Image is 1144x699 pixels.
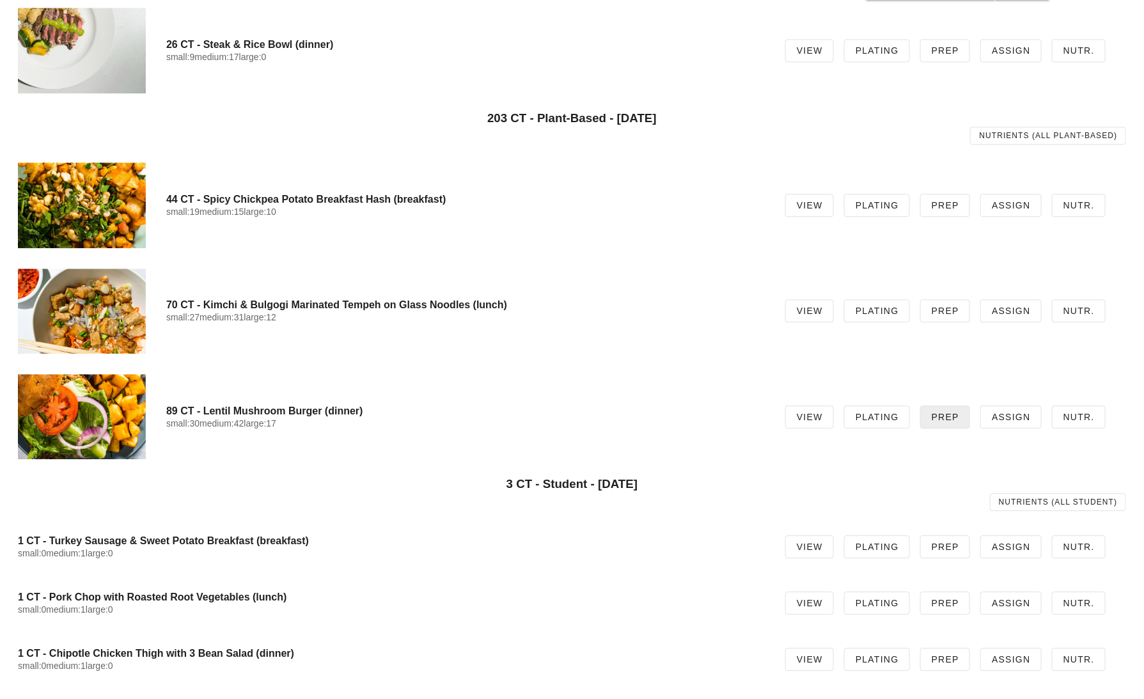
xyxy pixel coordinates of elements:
span: Plating [855,45,899,56]
span: small:0 [18,548,46,558]
span: View [796,200,823,210]
h4: 1 CT - Chipotle Chicken Thigh with 3 Bean Salad (dinner) [18,647,765,659]
a: Nutrients (all Plant-Based) [970,127,1126,145]
span: large:17 [244,418,276,428]
a: Assign [980,194,1042,217]
a: View [785,592,834,615]
h4: 89 CT - Lentil Mushroom Burger (dinner) [166,405,765,417]
span: Assign [991,542,1031,552]
a: Nutr. [1052,39,1106,62]
h4: 26 CT - Steak & Rice Bowl (dinner) [166,38,765,51]
span: medium:1 [46,661,85,671]
a: Nutr. [1052,194,1106,217]
span: small:0 [18,604,46,615]
a: View [785,648,834,671]
a: Plating [844,535,910,558]
a: Plating [844,592,910,615]
a: View [785,405,834,428]
a: View [785,535,834,558]
span: medium:1 [46,604,85,615]
span: Nutrients (all Student) [998,498,1118,507]
span: Plating [855,598,899,608]
h3: 3 CT - Student - [DATE] [18,477,1126,491]
h4: 70 CT - Kimchi & Bulgogi Marinated Tempeh on Glass Noodles (lunch) [166,299,765,311]
h4: 44 CT - Spicy Chickpea Potato Breakfast Hash (breakfast) [166,193,765,205]
span: Assign [991,200,1031,210]
span: Assign [991,412,1031,422]
h4: 1 CT - Pork Chop with Roasted Root Vegetables (lunch) [18,591,765,603]
span: Nutr. [1063,45,1095,56]
span: Nutr. [1063,542,1095,552]
a: Plating [844,648,910,671]
span: large:12 [244,312,276,322]
a: Nutrients (all Student) [990,493,1126,511]
a: Prep [920,299,970,322]
a: Assign [980,299,1042,322]
a: View [785,194,834,217]
a: Prep [920,592,970,615]
a: Prep [920,535,970,558]
span: Prep [931,598,959,608]
a: Nutr. [1052,405,1106,428]
a: Prep [920,648,970,671]
span: large:0 [86,604,113,615]
a: Plating [844,299,910,322]
a: Nutr. [1052,299,1106,322]
a: View [785,299,834,322]
span: Nutr. [1063,598,1095,608]
span: Prep [931,200,959,210]
span: Prep [931,542,959,552]
h3: 203 CT - Plant-Based - [DATE] [18,111,1126,125]
span: Nutr. [1063,412,1095,422]
a: View [785,39,834,62]
span: large:0 [86,661,113,671]
span: Assign [991,654,1031,664]
a: Assign [980,648,1042,671]
span: View [796,306,823,316]
a: Prep [920,194,970,217]
h4: 1 CT - Turkey Sausage & Sweet Potato Breakfast (breakfast) [18,535,765,547]
a: Assign [980,39,1042,62]
span: large:0 [239,52,267,62]
span: Nutrients (all Plant-Based) [979,131,1118,140]
span: medium:42 [200,418,244,428]
span: Plating [855,200,899,210]
span: Prep [931,306,959,316]
a: Plating [844,39,910,62]
span: Assign [991,306,1031,316]
span: small:27 [166,312,200,322]
span: Prep [931,412,959,422]
span: small:30 [166,418,200,428]
span: View [796,598,823,608]
a: Nutr. [1052,648,1106,671]
span: View [796,542,823,552]
span: Prep [931,45,959,56]
span: Plating [855,654,899,664]
span: small:19 [166,207,200,217]
a: Plating [844,405,910,428]
span: small:9 [166,52,194,62]
span: Plating [855,306,899,316]
span: Plating [855,542,899,552]
span: Plating [855,412,899,422]
span: large:0 [86,548,113,558]
span: medium:31 [200,312,244,322]
span: Nutr. [1063,200,1095,210]
span: Prep [931,654,959,664]
a: Assign [980,405,1042,428]
span: Nutr. [1063,306,1095,316]
span: medium:15 [200,207,244,217]
span: Nutr. [1063,654,1095,664]
a: Prep [920,405,970,428]
span: View [796,654,823,664]
a: Nutr. [1052,592,1106,615]
span: medium:1 [46,548,85,558]
a: Nutr. [1052,535,1106,558]
a: Assign [980,535,1042,558]
span: large:10 [244,207,276,217]
span: View [796,45,823,56]
span: small:0 [18,661,46,671]
span: View [796,412,823,422]
span: Assign [991,45,1031,56]
span: Assign [991,598,1031,608]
